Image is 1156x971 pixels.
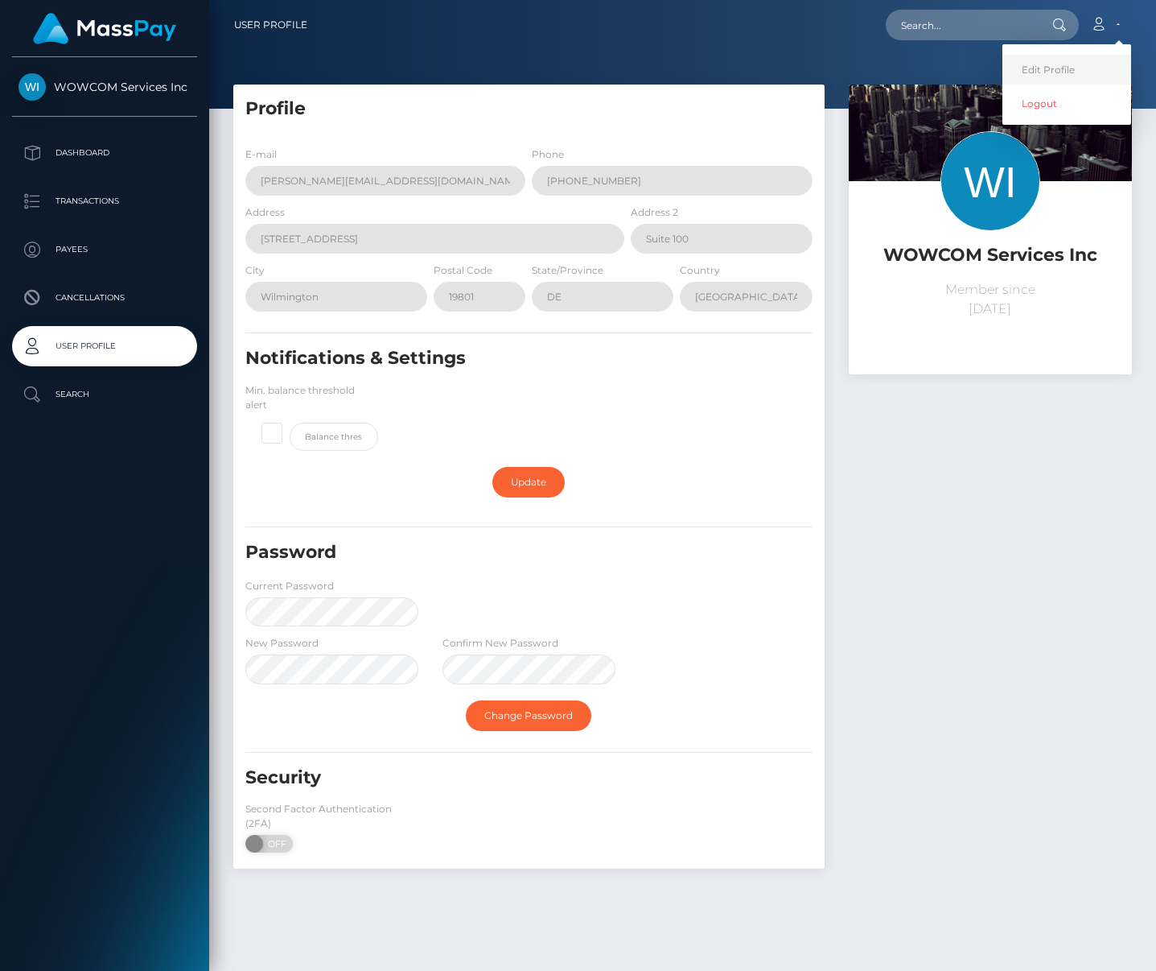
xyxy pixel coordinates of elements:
label: Country [680,263,720,278]
p: Payees [19,238,191,262]
label: State/Province [532,263,603,278]
a: User Profile [12,326,197,366]
img: MassPay Logo [33,13,176,44]
a: Dashboard [12,133,197,173]
img: WOWCOM Services Inc [19,73,46,101]
h5: Profile [245,97,812,122]
label: E-mail [245,147,277,162]
span: WOWCOM Services Inc [12,80,197,94]
label: Phone [532,147,564,162]
a: Update [492,467,565,498]
p: User Profile [19,334,191,358]
a: Cancellations [12,278,197,318]
a: Search [12,374,197,415]
p: Cancellations [19,286,191,310]
a: Logout [1002,89,1131,118]
label: New Password [245,636,319,651]
label: Min. balance threshold alert [245,383,378,412]
label: City [245,263,265,278]
label: Confirm New Password [442,636,558,651]
a: Transactions [12,181,197,221]
a: Change Password [466,700,591,731]
label: Current Password [245,579,334,593]
h5: Password [245,540,722,565]
span: OFF [254,835,294,853]
h5: Security [245,766,722,791]
label: Postal Code [434,263,492,278]
input: Search... [886,10,1037,40]
p: Member since [DATE] [861,280,1120,319]
label: Address [245,205,285,220]
h5: WOWCOM Services Inc [861,243,1120,268]
h5: Notifications & Settings [245,346,722,371]
label: Address 2 [631,205,678,220]
label: Second Factor Authentication (2FA) [245,802,418,831]
a: User Profile [234,8,307,42]
a: Edit Profile [1002,55,1131,85]
a: Payees [12,229,197,270]
img: ... [849,85,1132,274]
p: Search [19,382,191,407]
p: Dashboard [19,141,191,165]
p: Transactions [19,189,191,213]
